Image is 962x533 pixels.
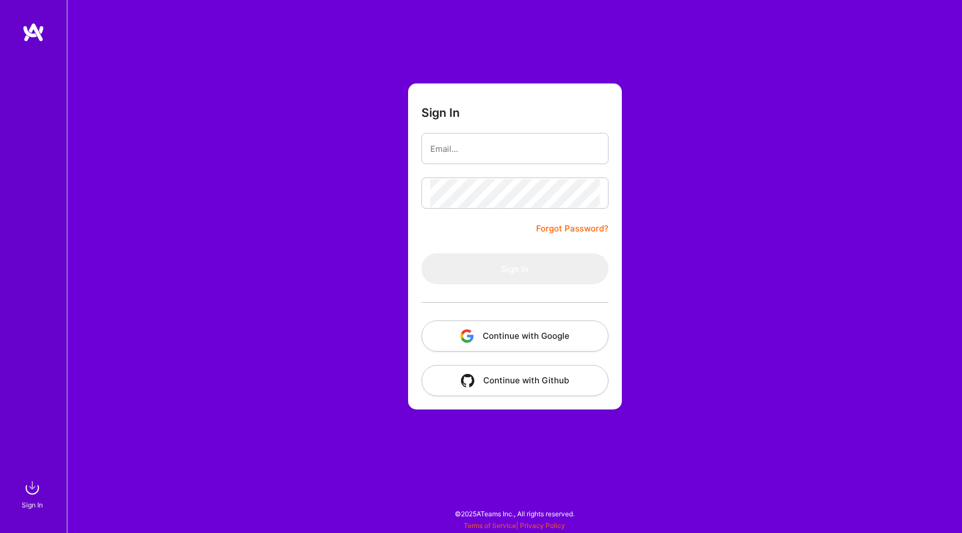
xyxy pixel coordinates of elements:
[520,521,565,530] a: Privacy Policy
[461,374,474,387] img: icon
[22,499,43,511] div: Sign In
[22,22,45,42] img: logo
[421,365,608,396] button: Continue with Github
[67,500,962,527] div: © 2025 ATeams Inc., All rights reserved.
[421,320,608,352] button: Continue with Google
[464,521,516,530] a: Terms of Service
[536,222,608,235] a: Forgot Password?
[421,106,460,120] h3: Sign In
[21,477,43,499] img: sign in
[23,477,43,511] a: sign inSign In
[464,521,565,530] span: |
[460,329,474,343] img: icon
[430,135,600,163] input: Email...
[421,253,608,284] button: Sign In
